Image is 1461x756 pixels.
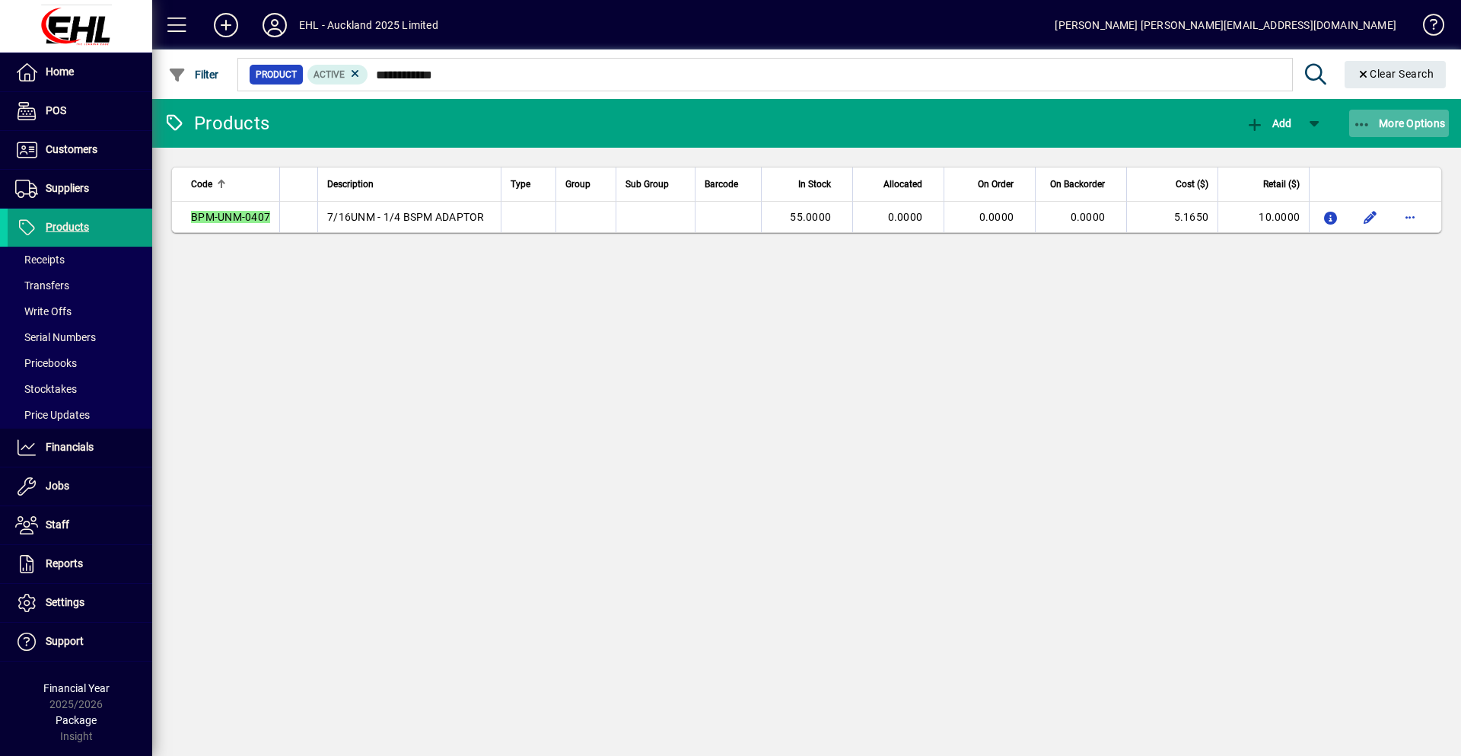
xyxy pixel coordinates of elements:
span: Filter [168,69,219,81]
span: Pricebooks [15,357,77,369]
span: More Options [1353,117,1446,129]
span: Serial Numbers [15,331,96,343]
button: Profile [250,11,299,39]
a: Staff [8,506,152,544]
span: Customers [46,143,97,155]
span: On Order [978,176,1014,193]
div: Group [565,176,606,193]
div: Description [327,176,492,193]
span: Cost ($) [1176,176,1208,193]
button: Clear [1345,61,1447,88]
span: Home [46,65,74,78]
span: Financials [46,441,94,453]
span: Group [565,176,590,193]
a: Customers [8,131,152,169]
a: Settings [8,584,152,622]
span: Sub Group [625,176,669,193]
span: Product [256,67,297,82]
span: Products [46,221,89,233]
a: Price Updates [8,402,152,428]
div: On Order [953,176,1027,193]
td: 10.0000 [1217,202,1309,232]
button: More options [1398,205,1422,229]
span: Price Updates [15,409,90,421]
span: Package [56,714,97,726]
span: Staff [46,518,69,531]
span: Add [1246,117,1291,129]
a: Reports [8,545,152,583]
a: Receipts [8,247,152,273]
span: Reports [46,557,83,569]
a: Pricebooks [8,350,152,376]
button: Add [202,11,250,39]
button: More Options [1349,110,1450,137]
div: EHL - Auckland 2025 Limited [299,13,438,37]
span: 0.0000 [888,211,923,223]
span: Transfers [15,279,69,292]
span: On Backorder [1050,176,1105,193]
span: Type [511,176,530,193]
a: Stocktakes [8,376,152,402]
a: Transfers [8,273,152,298]
span: Support [46,635,84,647]
span: Clear Search [1357,68,1434,80]
div: On Backorder [1045,176,1119,193]
span: 55.0000 [790,211,831,223]
em: BPM-UNM-0407 [191,211,270,223]
a: Suppliers [8,170,152,208]
span: Write Offs [15,305,72,317]
span: Active [314,69,345,80]
span: 7/16UNM - 1/4 BSPM ADAPTOR [327,211,485,223]
a: Serial Numbers [8,324,152,350]
a: Financials [8,429,152,467]
a: Write Offs [8,298,152,324]
span: Code [191,176,212,193]
div: Allocated [862,176,936,193]
span: 0.0000 [1071,211,1106,223]
span: Settings [46,596,84,608]
div: Barcode [705,176,752,193]
div: Type [511,176,546,193]
mat-chip: Activation Status: Active [307,65,368,85]
a: Support [8,623,152,661]
div: In Stock [771,176,845,193]
button: Add [1242,110,1295,137]
div: [PERSON_NAME] [PERSON_NAME][EMAIL_ADDRESS][DOMAIN_NAME] [1055,13,1396,37]
div: Code [191,176,270,193]
button: Filter [164,61,223,88]
a: Home [8,53,152,91]
span: Allocated [883,176,922,193]
a: Jobs [8,467,152,506]
button: Edit [1358,205,1383,229]
span: Receipts [15,254,65,266]
span: Retail ($) [1263,176,1300,193]
a: Knowledge Base [1412,3,1442,53]
div: Sub Group [625,176,686,193]
span: Suppliers [46,182,89,194]
span: Stocktakes [15,383,77,395]
td: 5.1650 [1126,202,1217,232]
span: POS [46,104,66,116]
div: Products [164,111,269,136]
span: 0.0000 [979,211,1014,223]
span: Jobs [46,480,69,492]
a: POS [8,92,152,130]
span: Barcode [705,176,738,193]
span: Description [327,176,374,193]
span: Financial Year [43,682,110,694]
span: In Stock [798,176,831,193]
